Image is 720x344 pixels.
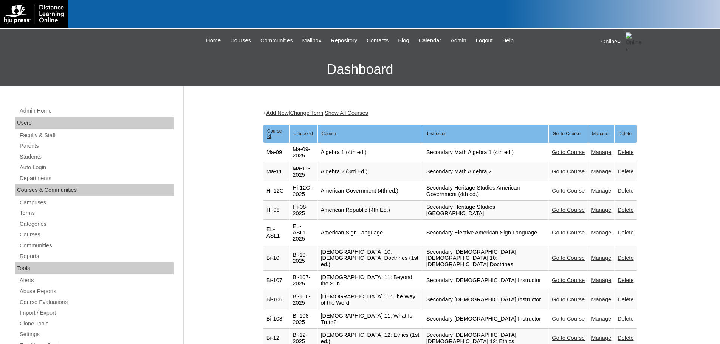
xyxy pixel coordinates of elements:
a: Change Term [290,110,323,116]
td: Secondary [DEMOGRAPHIC_DATA] Instructor [423,310,548,329]
td: [DEMOGRAPHIC_DATA] 11: The Way of the Word [318,290,423,309]
a: Terms [19,208,174,218]
a: Delete [618,149,633,155]
a: Departments [19,174,174,183]
a: Add New [266,110,288,116]
td: Bi-107 [263,271,290,290]
td: Secondary Heritage Studies [GEOGRAPHIC_DATA] [423,201,548,220]
a: Contacts [363,36,392,45]
a: Manage [591,296,611,302]
td: Algebra 1 (4th ed.) [318,143,423,162]
u: Instructor [427,131,446,136]
h3: Dashboard [4,52,716,86]
a: Students [19,152,174,162]
a: Mailbox [299,36,325,45]
td: Ma-11 [263,162,290,181]
td: American Government (4th ed.) [318,182,423,201]
td: American Republic (4th Ed.) [318,201,423,220]
a: Go to Course [552,335,585,341]
td: Bi-10 [263,246,290,271]
td: Ma-11-2025 [290,162,317,181]
a: Go to Course [552,149,585,155]
td: Bi-108-2025 [290,310,317,329]
a: Manage [591,149,611,155]
a: Blog [394,36,413,45]
td: Ma-09 [263,143,290,162]
td: Hi-08-2025 [290,201,317,220]
a: Go to Course [552,230,585,236]
a: Reports [19,251,174,261]
td: Secondary Elective American Sign Language [423,220,548,245]
a: Go to Course [552,207,585,213]
a: Manage [591,207,611,213]
a: Repository [327,36,361,45]
a: Clone Tools [19,319,174,329]
u: Delete [618,131,632,136]
td: Algebra 2 (3rd Ed.) [318,162,423,181]
td: Hi-12G-2025 [290,182,317,201]
td: Bi-10-2025 [290,246,317,271]
a: Delete [618,277,633,283]
a: Admin Home [19,106,174,116]
td: Ma-09-2025 [290,143,317,162]
td: Hi-08 [263,201,290,220]
a: Manage [591,335,611,341]
a: Logout [472,36,497,45]
a: Manage [591,255,611,261]
u: Course [322,131,336,136]
a: Delete [618,255,633,261]
a: Delete [618,230,633,236]
a: Help [499,36,517,45]
td: EL-ASL1-2025 [290,220,317,245]
a: Manage [591,188,611,194]
a: Go to Course [552,255,585,261]
a: Courses [19,230,174,239]
a: Admin [447,36,470,45]
td: Hi-12G [263,182,290,201]
span: Home [206,36,221,45]
td: EL-ASL1 [263,220,290,245]
a: Go to Course [552,188,585,194]
span: Blog [398,36,409,45]
u: Manage [592,131,608,136]
a: Delete [618,188,633,194]
div: + | | [263,109,637,117]
span: Contacts [367,36,389,45]
td: [DEMOGRAPHIC_DATA] 10: [DEMOGRAPHIC_DATA] Doctrines (1st ed.) [318,246,423,271]
img: logo-white.png [4,4,64,24]
td: Secondary Math Algebra 1 (4th ed.) [423,143,548,162]
a: Delete [618,168,633,174]
div: Users [15,117,174,129]
a: Faculty & Staff [19,131,174,140]
a: Course Evaluations [19,298,174,307]
a: Categories [19,219,174,229]
div: Courses & Communities [15,184,174,196]
a: Import / Export [19,308,174,318]
td: Secondary [DEMOGRAPHIC_DATA] [DEMOGRAPHIC_DATA] 10: [DEMOGRAPHIC_DATA] Doctrines [423,246,548,271]
a: Go to Course [552,296,585,302]
div: Tools [15,262,174,275]
a: Communities [257,36,297,45]
a: Delete [618,207,633,213]
a: Show All Courses [325,110,368,116]
a: Manage [591,277,611,283]
td: Secondary Heritage Studies American Government (4th ed.) [423,182,548,201]
a: Manage [591,230,611,236]
a: Manage [591,316,611,322]
td: Bi-106-2025 [290,290,317,309]
td: Bi-108 [263,310,290,329]
a: Manage [591,168,611,174]
a: Auto Login [19,163,174,172]
span: Admin [451,36,466,45]
a: Courses [226,36,255,45]
a: Calendar [415,36,445,45]
a: Communities [19,241,174,250]
u: Go To Course [553,131,581,136]
a: Abuse Reports [19,287,174,296]
u: Course Id [267,128,282,139]
u: Unique Id [293,131,313,136]
td: Secondary Math Algebra 2 [423,162,548,181]
td: American Sign Language [318,220,423,245]
td: [DEMOGRAPHIC_DATA] 11: Beyond the Sun [318,271,423,290]
td: Secondary [DEMOGRAPHIC_DATA] Instructor [423,271,548,290]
